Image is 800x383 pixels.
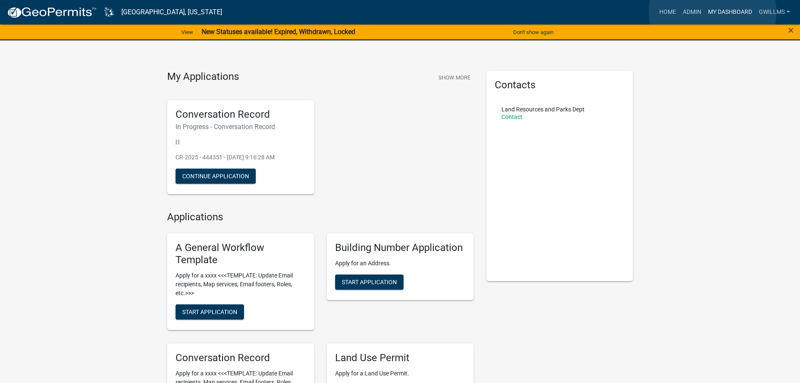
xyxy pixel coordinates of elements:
h4: My Applications [167,71,239,83]
button: Start Application [176,304,244,320]
span: × [788,24,794,36]
span: Start Application [182,308,237,315]
h4: Applications [167,211,474,223]
a: View [178,25,197,39]
h5: Building Number Application [335,242,465,254]
button: Don't show again [510,25,557,39]
h5: A General Workflow Template [176,242,306,266]
a: My Dashboard [705,4,755,20]
img: Dodge County, Wisconsin [103,6,115,18]
p: Apply for a Land Use Permit. [335,369,465,378]
p: Land Resources and Parks Dept [501,106,585,112]
p: | | [176,137,306,146]
button: Start Application [335,275,404,290]
p: CR-2025 - 444351 - [DATE] 9:16:28 AM [176,153,306,162]
button: Show More [435,71,474,85]
a: Home [656,4,679,20]
h5: Conversation Record [176,108,306,121]
strong: New Statuses available! Expired, Withdrawn, Locked [202,28,355,36]
a: [GEOGRAPHIC_DATA], [US_STATE] [121,5,222,19]
span: Start Application [342,279,397,285]
p: Apply for an Address. [335,259,465,268]
h5: Contacts [495,79,625,91]
button: Close [788,25,794,35]
h6: In Progress - Conversation Record [176,123,306,131]
p: Apply for a xxxx <<<TEMPLATE: Update Email recipients, Map services, Email footers, Roles, etc.>>> [176,271,306,298]
h5: Land Use Permit [335,352,465,364]
a: gwillms [755,4,793,20]
a: Contact [501,114,522,120]
button: Continue Application [176,169,256,184]
a: Admin [679,4,705,20]
h5: Conversation Record [176,352,306,364]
